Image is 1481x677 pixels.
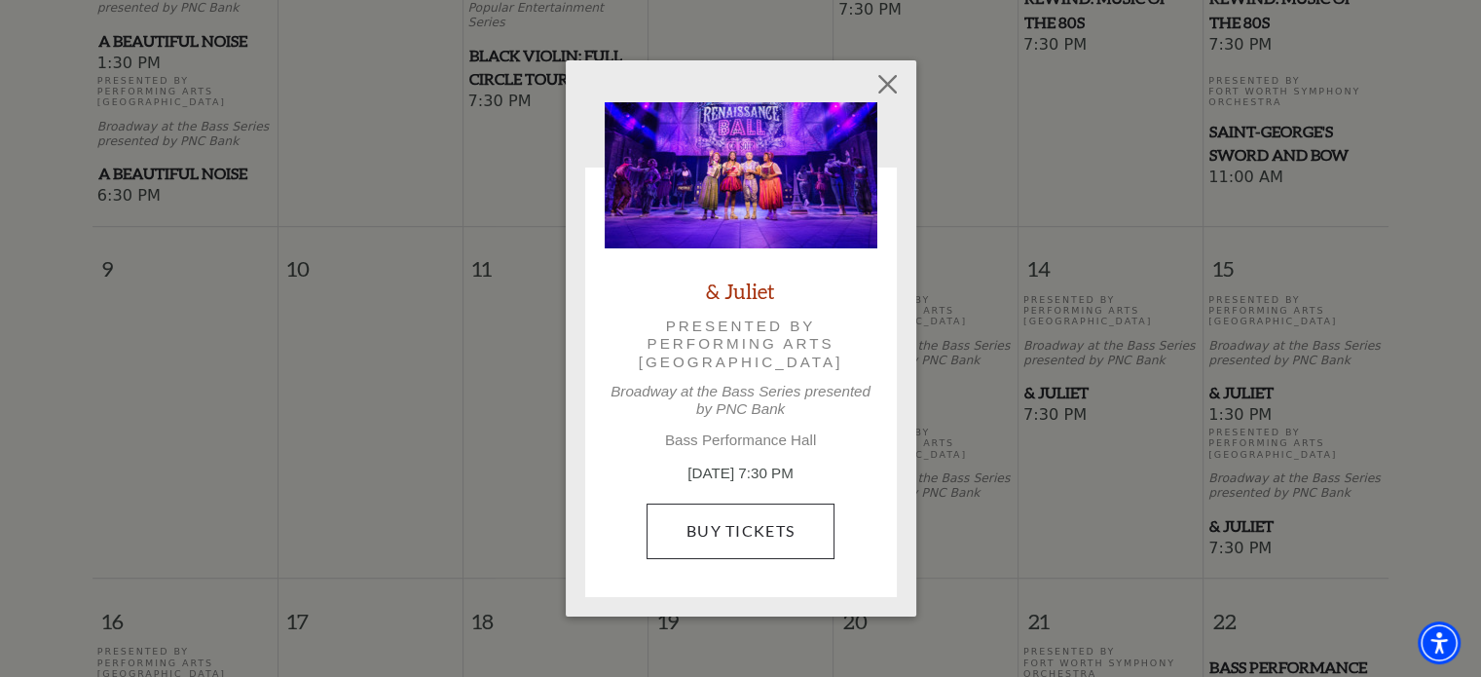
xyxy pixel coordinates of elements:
[605,383,877,418] p: Broadway at the Bass Series presented by PNC Bank
[605,463,877,485] p: [DATE] 7:30 PM
[869,66,906,103] button: Close
[706,278,775,304] a: & Juliet
[632,318,850,371] p: Presented by Performing Arts [GEOGRAPHIC_DATA]
[1418,621,1461,664] div: Accessibility Menu
[647,504,834,558] a: Buy Tickets
[605,102,877,248] img: & Juliet
[605,432,877,449] p: Bass Performance Hall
